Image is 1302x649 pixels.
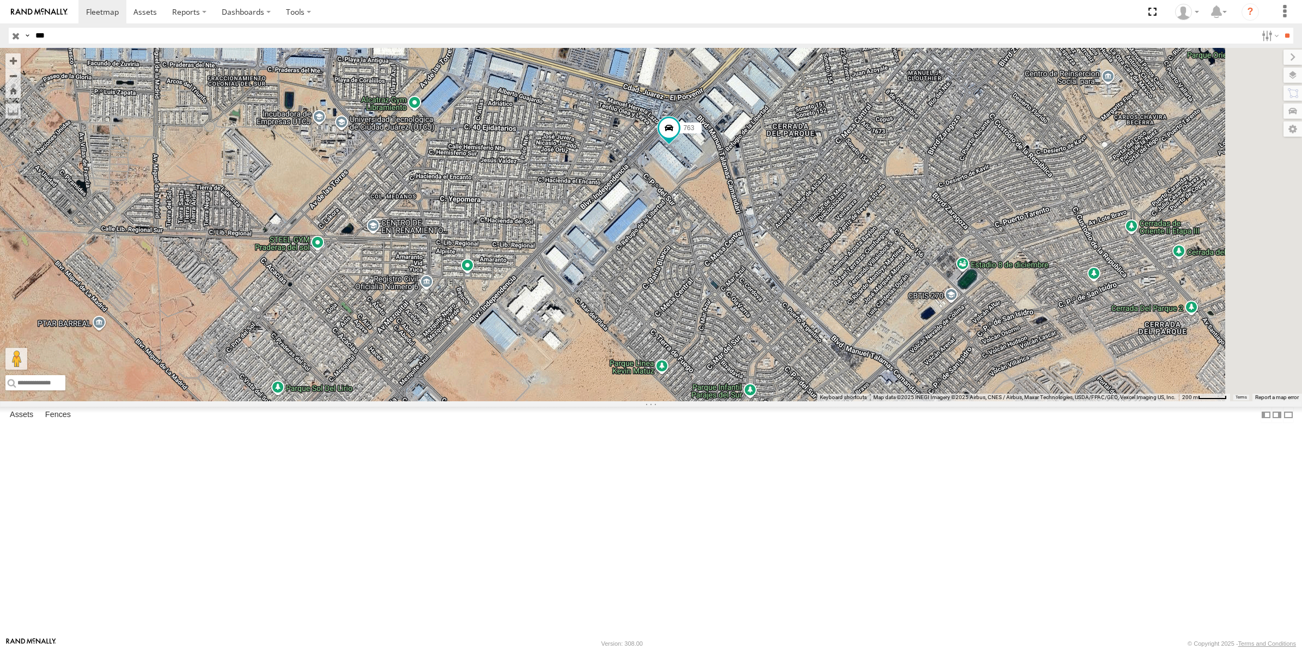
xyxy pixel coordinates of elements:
div: Roberto Garcia [1171,4,1203,20]
a: Visit our Website [6,638,56,649]
label: Hide Summary Table [1283,407,1294,423]
label: Search Query [23,28,32,44]
label: Search Filter Options [1257,28,1281,44]
button: Zoom out [5,68,21,83]
button: Zoom in [5,53,21,68]
button: Zoom Home [5,83,21,98]
span: 763 [683,124,694,132]
div: © Copyright 2025 - [1188,640,1296,647]
label: Dock Summary Table to the Left [1261,407,1271,423]
a: Report a map error [1255,394,1299,400]
button: Keyboard shortcuts [820,394,867,401]
a: Terms (opens in new tab) [1236,395,1247,400]
label: Dock Summary Table to the Right [1271,407,1282,423]
i: ? [1242,3,1259,21]
span: Map data ©2025 INEGI Imagery ©2025 Airbus, CNES / Airbus, Maxar Technologies, USDA/FPAC/GEO, Vexc... [873,394,1176,400]
img: rand-logo.svg [11,8,68,16]
button: Map Scale: 200 m per 49 pixels [1179,394,1230,401]
label: Measure [5,103,21,119]
label: Fences [40,407,76,423]
label: Map Settings [1283,121,1302,137]
button: Drag Pegman onto the map to open Street View [5,348,27,370]
a: Terms and Conditions [1238,640,1296,647]
span: 200 m [1182,394,1198,400]
label: Assets [4,407,39,423]
div: Version: 308.00 [601,640,643,647]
